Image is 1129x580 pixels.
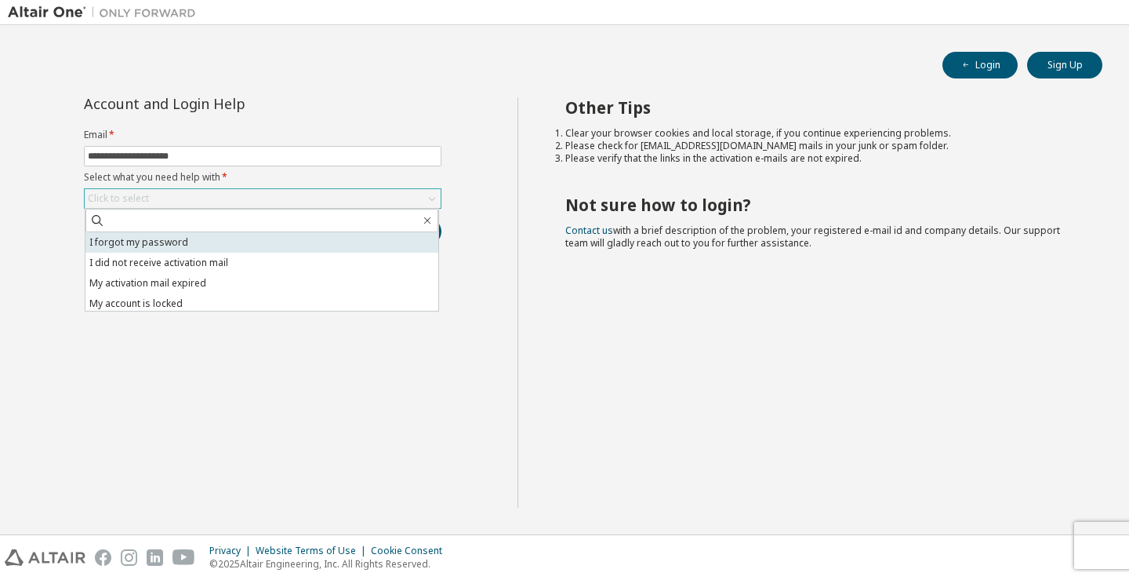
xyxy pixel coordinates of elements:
h2: Other Tips [565,97,1075,118]
div: Click to select [88,192,149,205]
li: I forgot my password [85,232,438,253]
li: Please check for [EMAIL_ADDRESS][DOMAIN_NAME] mails in your junk or spam folder. [565,140,1075,152]
img: altair_logo.svg [5,549,85,566]
div: Account and Login Help [84,97,370,110]
a: Contact us [565,224,613,237]
label: Select what you need help with [84,171,441,184]
div: Privacy [209,545,256,557]
li: Clear your browser cookies and local storage, if you continue experiencing problems. [565,127,1075,140]
div: Cookie Consent [371,545,452,557]
div: Website Terms of Use [256,545,371,557]
h2: Not sure how to login? [565,195,1075,215]
p: © 2025 Altair Engineering, Inc. All Rights Reserved. [209,557,452,571]
img: facebook.svg [95,549,111,566]
span: with a brief description of the problem, your registered e-mail id and company details. Our suppo... [565,224,1060,250]
div: Click to select [85,189,441,208]
img: instagram.svg [121,549,137,566]
img: linkedin.svg [147,549,163,566]
button: Login [942,52,1018,78]
img: youtube.svg [172,549,195,566]
img: Altair One [8,5,204,20]
button: Sign Up [1027,52,1102,78]
li: Please verify that the links in the activation e-mails are not expired. [565,152,1075,165]
label: Email [84,129,441,141]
